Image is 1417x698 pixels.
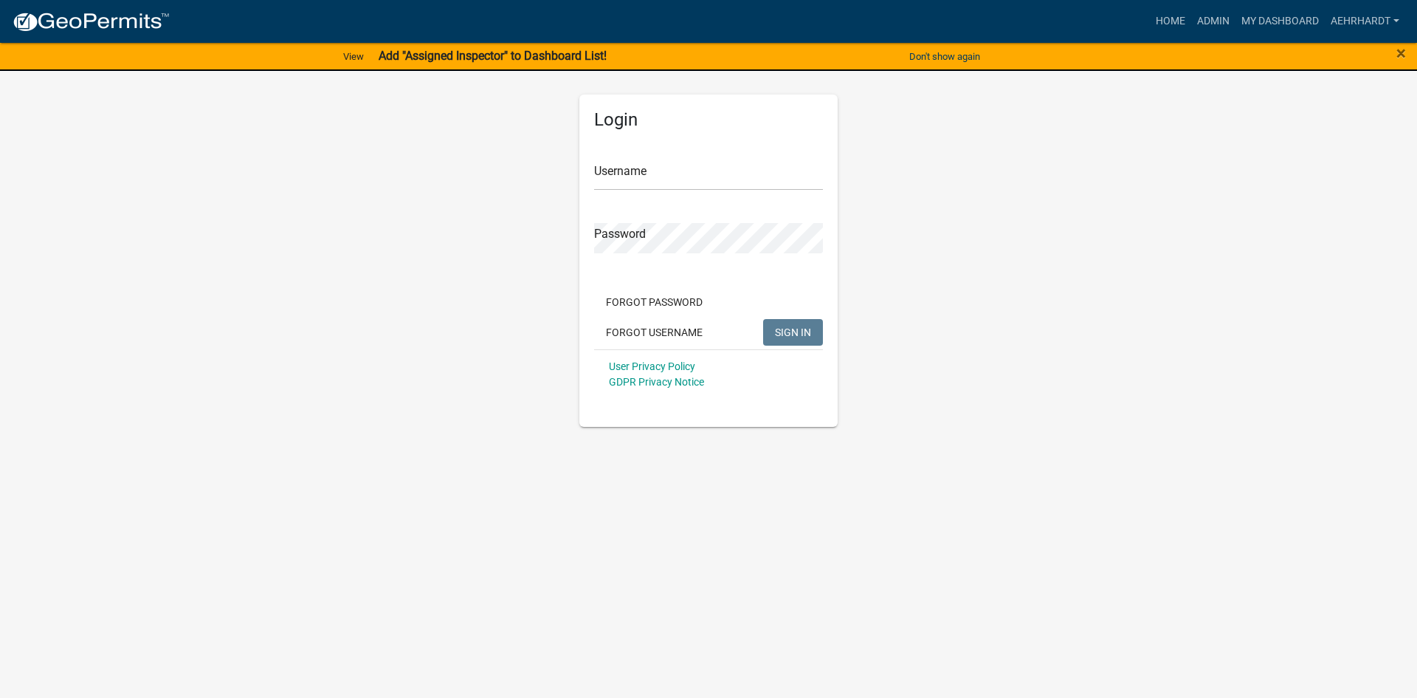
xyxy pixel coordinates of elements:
[594,289,714,315] button: Forgot Password
[1325,7,1405,35] a: aehrhardt
[903,44,986,69] button: Don't show again
[594,319,714,346] button: Forgot Username
[1235,7,1325,35] a: My Dashboard
[379,49,607,63] strong: Add "Assigned Inspector" to Dashboard List!
[1150,7,1191,35] a: Home
[775,326,811,338] span: SIGN IN
[763,319,823,346] button: SIGN IN
[1396,44,1406,62] button: Close
[594,109,823,131] h5: Login
[1396,43,1406,64] span: ×
[609,376,704,388] a: GDPR Privacy Notice
[1191,7,1235,35] a: Admin
[337,44,370,69] a: View
[609,360,695,372] a: User Privacy Policy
